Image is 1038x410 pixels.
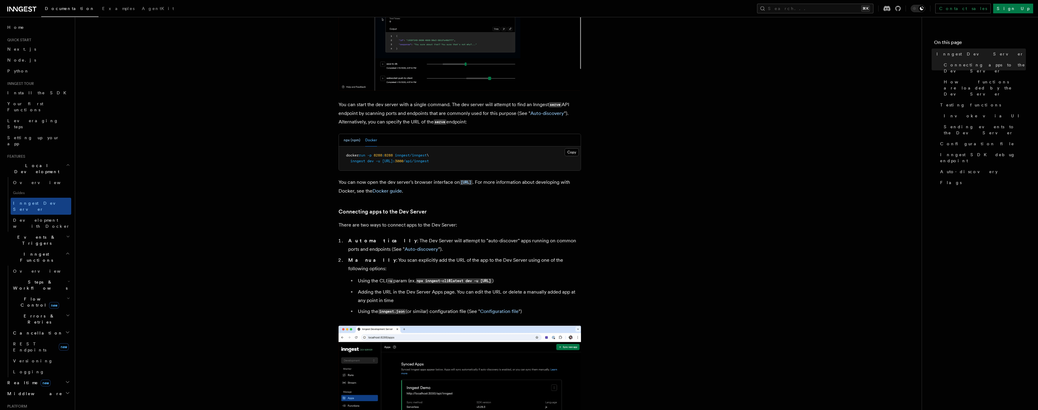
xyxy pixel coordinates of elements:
[339,178,581,195] p: You can now open the dev server's browser interface on . For more information about developing wi...
[940,141,1014,147] span: Configuration file
[940,102,1001,108] span: Testing functions
[941,121,1026,138] a: Sending events to the Dev Server
[460,179,472,185] a: [URL]
[5,154,25,159] span: Features
[944,124,1026,136] span: Sending events to the Dev Server
[938,149,1026,166] a: Inngest SDK debug endpoint
[11,294,71,311] button: Flow Controlnew
[427,153,429,157] span: \
[5,177,71,232] div: Local Development
[395,153,427,157] span: inngest/inngest
[13,180,75,185] span: Overview
[5,87,71,98] a: Install the SDK
[374,153,382,157] span: 8288
[944,113,1024,119] span: Invoke via UI
[7,24,24,30] span: Home
[7,135,59,146] span: Setting up your app
[416,278,492,284] code: npx inngest-cli@latest dev -u [URL]
[5,98,71,115] a: Your first Functions
[944,62,1026,74] span: Connecting apps to the Dev Server
[45,6,95,11] span: Documentation
[356,288,581,305] li: Adding the URL in the Dev Server Apps page. You can edit the URL or delete a manually added app a...
[5,55,71,66] a: Node.js
[387,278,393,284] code: -u
[348,238,417,244] strong: Automatically
[11,188,71,198] span: Guides
[11,296,67,308] span: Flow Control
[11,215,71,232] a: Development with Docker
[5,249,71,266] button: Inngest Functions
[11,277,71,294] button: Steps & Workflows
[11,177,71,188] a: Overview
[5,160,71,177] button: Local Development
[5,234,66,246] span: Events & Triggers
[405,246,438,252] a: Auto-discovery
[382,159,395,163] span: [URL]:
[13,269,75,274] span: Overview
[434,119,446,125] code: serve
[378,309,406,314] code: inngest.json
[941,110,1026,121] a: Invoke via UI
[11,198,71,215] a: Inngest Dev Server
[41,380,51,386] span: new
[13,201,65,212] span: Inngest Dev Server
[7,47,36,52] span: Next.js
[5,380,51,386] span: Realtime
[344,134,360,146] button: npx (npm)
[11,328,71,338] button: Cancellation
[11,366,71,377] a: Logging
[350,159,365,163] span: inngest
[138,2,178,16] a: AgentKit
[367,159,374,163] span: dev
[5,66,71,76] a: Python
[356,277,581,285] li: Using the CLI param (ex. )
[940,180,962,186] span: Flags
[339,221,581,229] p: There are two ways to connect apps to the Dev Server:
[5,266,71,377] div: Inngest Functions
[940,152,1026,164] span: Inngest SDK debug endpoint
[5,81,34,86] span: Inngest tour
[944,79,1026,97] span: How functions are loaded by the Dev Server
[346,153,359,157] span: docker
[11,279,68,291] span: Steps & Workflows
[365,134,377,146] button: Docker
[934,49,1026,59] a: Inngest Dev Server
[565,148,579,156] button: Copy
[993,4,1033,13] a: Sign Up
[7,101,43,112] span: Your first Functions
[7,90,70,95] span: Install the SDK
[7,118,58,129] span: Leveraging Steps
[5,22,71,33] a: Home
[5,251,65,263] span: Inngest Functions
[372,188,402,194] a: Docker guide
[938,166,1026,177] a: Auto-discovery
[5,163,66,175] span: Local Development
[13,358,53,363] span: Versioning
[13,218,70,229] span: Development with Docker
[11,266,71,277] a: Overview
[460,180,472,185] code: [URL]
[941,76,1026,99] a: How functions are loaded by the Dev Server
[934,39,1026,49] h4: On this page
[530,110,564,116] a: Auto-discovery
[5,44,71,55] a: Next.js
[940,169,998,175] span: Auto-discovery
[480,308,519,314] a: Configuration file
[549,102,562,107] code: serve
[346,237,581,254] li: : The Dev Server will attempt to "auto-discover" apps running on common ports and endpoints (See ...
[5,232,71,249] button: Events & Triggers
[339,207,427,216] a: Connecting apps to the Dev Server
[11,355,71,366] a: Versioning
[938,138,1026,149] a: Configuration file
[938,99,1026,110] a: Testing functions
[757,4,873,13] button: Search...⌘K
[5,132,71,149] a: Setting up your app
[11,311,71,328] button: Errors & Retries
[348,257,396,263] strong: Manually
[7,69,29,73] span: Python
[935,4,991,13] a: Contact sales
[5,388,71,399] button: Middleware
[936,51,1024,57] span: Inngest Dev Server
[5,404,27,409] span: Platform
[7,58,36,62] span: Node.js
